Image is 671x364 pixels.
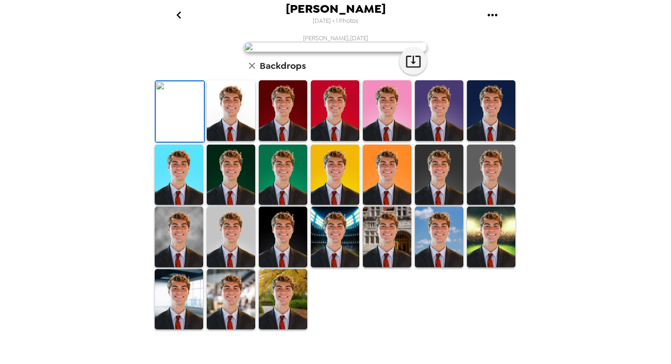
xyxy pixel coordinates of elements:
[303,34,368,42] span: [PERSON_NAME] , [DATE]
[286,3,386,15] span: [PERSON_NAME]
[260,58,306,73] h6: Backdrops
[156,81,204,142] img: Original
[313,15,358,27] span: [DATE] • 1 Photos
[244,42,427,52] img: user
